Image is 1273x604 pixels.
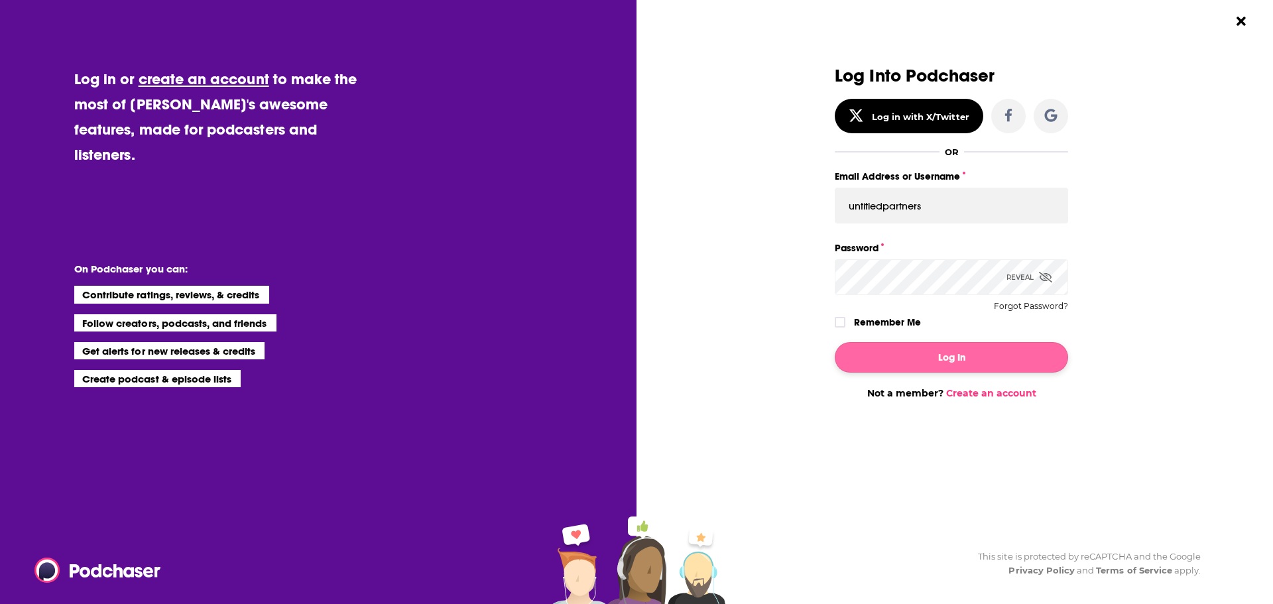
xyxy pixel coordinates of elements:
[1006,259,1052,295] div: Reveal
[34,558,162,583] img: Podchaser - Follow, Share and Rate Podcasts
[139,70,269,88] a: create an account
[74,286,269,303] li: Contribute ratings, reviews, & credits
[967,550,1201,577] div: This site is protected by reCAPTCHA and the Google and apply.
[835,66,1068,86] h3: Log Into Podchaser
[74,263,339,275] li: On Podchaser you can:
[835,99,983,133] button: Log in with X/Twitter
[1008,565,1075,575] a: Privacy Policy
[74,314,276,332] li: Follow creators, podcasts, and friends
[994,302,1068,311] button: Forgot Password?
[835,387,1068,399] div: Not a member?
[835,342,1068,373] button: Log In
[835,168,1068,185] label: Email Address or Username
[1229,9,1254,34] button: Close Button
[74,342,265,359] li: Get alerts for new releases & credits
[1096,565,1172,575] a: Terms of Service
[945,147,959,157] div: OR
[835,188,1068,223] input: Email Address or Username
[835,239,1068,257] label: Password
[854,314,921,331] label: Remember Me
[946,387,1036,399] a: Create an account
[74,370,241,387] li: Create podcast & episode lists
[34,558,151,583] a: Podchaser - Follow, Share and Rate Podcasts
[872,111,969,122] div: Log in with X/Twitter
